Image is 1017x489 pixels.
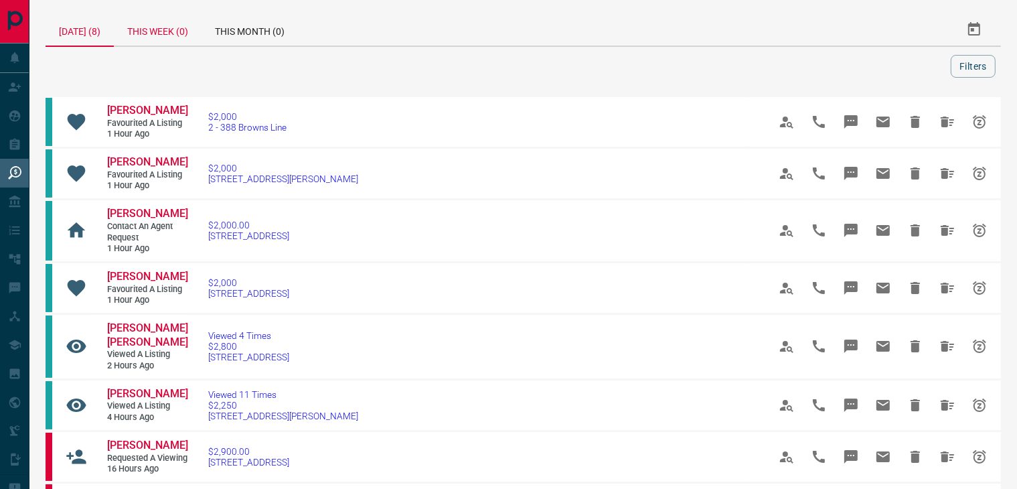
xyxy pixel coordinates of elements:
span: Call [803,441,835,473]
span: Hide All from Bhavik Patel [931,272,963,304]
span: Message [835,214,867,247]
a: [PERSON_NAME] [PERSON_NAME] [107,322,187,350]
span: Call [803,214,835,247]
span: $2,000 [208,111,287,122]
a: [PERSON_NAME] [107,387,187,401]
span: Message [835,389,867,421]
span: [PERSON_NAME] [107,207,188,220]
span: Message [835,330,867,362]
span: Email [867,389,899,421]
span: [PERSON_NAME] [PERSON_NAME] [107,322,188,348]
span: [STREET_ADDRESS] [208,457,289,468]
span: Email [867,214,899,247]
div: condos.ca [46,98,52,146]
span: Contact an Agent Request [107,221,187,243]
span: Viewed 4 Times [208,330,289,341]
span: Snooze [963,214,996,247]
span: Favourited a Listing [107,284,187,295]
a: $2,900.00[STREET_ADDRESS] [208,446,289,468]
span: Email [867,441,899,473]
span: Snooze [963,441,996,473]
button: Select Date Range [958,13,990,46]
span: Call [803,389,835,421]
a: [PERSON_NAME] [107,439,187,453]
span: Viewed 11 Times [208,389,358,400]
span: [PERSON_NAME] [107,439,188,451]
span: 1 hour ago [107,243,187,255]
span: $2,800 [208,341,289,352]
span: Hide [899,389,931,421]
span: $2,000 [208,163,358,173]
div: condos.ca [46,201,52,261]
span: $2,250 [208,400,358,411]
span: Call [803,106,835,138]
span: Hide [899,330,931,362]
span: 4 hours ago [107,412,187,423]
span: Hide All from Bhavik Patel [931,157,963,190]
span: $2,000.00 [208,220,289,230]
span: View Profile [771,214,803,247]
span: Hide [899,157,931,190]
span: [STREET_ADDRESS][PERSON_NAME] [208,173,358,184]
a: [PERSON_NAME] [107,270,187,284]
a: [PERSON_NAME] [107,104,187,118]
span: View Profile [771,106,803,138]
span: Hide All from Charmine Arnejo [931,441,963,473]
span: Hide All from Nash Dhaliwal [931,330,963,362]
span: Email [867,330,899,362]
span: Snooze [963,389,996,421]
a: $2,000[STREET_ADDRESS][PERSON_NAME] [208,163,358,184]
a: $2,000.00[STREET_ADDRESS] [208,220,289,241]
span: 2 - 388 Browns Line [208,122,287,133]
span: 16 hours ago [107,464,187,475]
span: View Profile [771,389,803,421]
span: $2,900.00 [208,446,289,457]
a: $2,0002 - 388 Browns Line [208,111,287,133]
span: Hide [899,272,931,304]
span: Hide [899,106,931,138]
span: Call [803,157,835,190]
span: View Profile [771,272,803,304]
span: Snooze [963,106,996,138]
a: [PERSON_NAME] [107,155,187,169]
span: [STREET_ADDRESS] [208,230,289,241]
span: Favourited a Listing [107,118,187,129]
div: This Month (0) [202,13,298,46]
span: $2,000 [208,277,289,288]
a: [PERSON_NAME] [107,207,187,221]
span: Message [835,157,867,190]
span: 1 hour ago [107,180,187,192]
a: Viewed 4 Times$2,800[STREET_ADDRESS] [208,330,289,362]
div: condos.ca [46,264,52,312]
span: View Profile [771,330,803,362]
span: Call [803,272,835,304]
span: Hide [899,441,931,473]
span: Snooze [963,157,996,190]
div: condos.ca [46,149,52,198]
span: Hide All from VINCENTIA Ogosi [931,389,963,421]
span: Email [867,157,899,190]
span: Message [835,272,867,304]
span: Viewed a Listing [107,401,187,412]
div: condos.ca [46,381,52,429]
span: Favourited a Listing [107,169,187,181]
span: Message [835,106,867,138]
div: property.ca [46,433,52,481]
span: 1 hour ago [107,129,187,140]
span: Requested a Viewing [107,453,187,464]
span: Hide All from Bhavik Patel [931,214,963,247]
div: This Week (0) [114,13,202,46]
span: Snooze [963,272,996,304]
span: View Profile [771,441,803,473]
span: Call [803,330,835,362]
span: [PERSON_NAME] [107,270,188,283]
div: [DATE] (8) [46,13,114,47]
span: Viewed a Listing [107,349,187,360]
div: condos.ca [46,316,52,378]
span: [PERSON_NAME] [107,104,188,117]
span: [STREET_ADDRESS][PERSON_NAME] [208,411,358,421]
span: Message [835,441,867,473]
span: 1 hour ago [107,295,187,306]
span: Snooze [963,330,996,362]
span: View Profile [771,157,803,190]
